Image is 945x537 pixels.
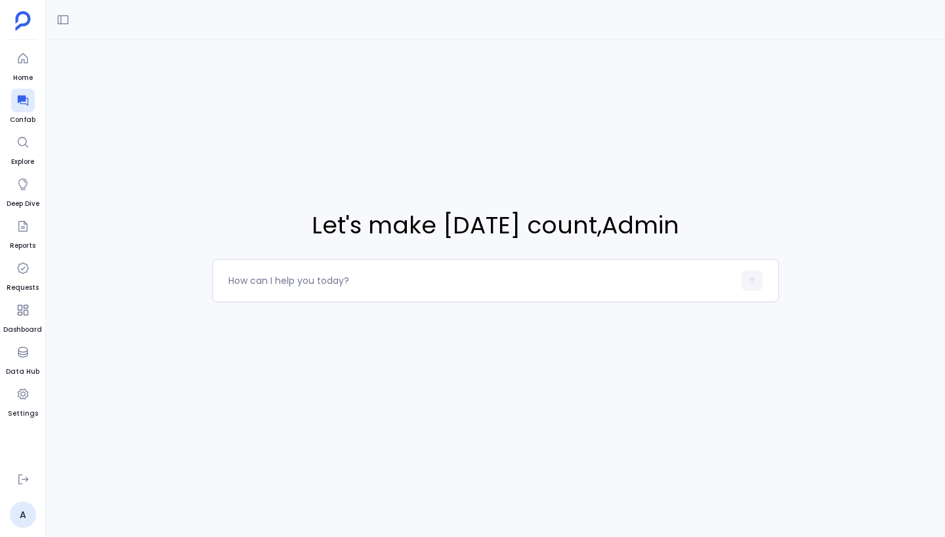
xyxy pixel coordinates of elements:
[6,367,39,377] span: Data Hub
[11,130,35,167] a: Explore
[7,256,39,293] a: Requests
[6,340,39,377] a: Data Hub
[7,283,39,293] span: Requests
[10,241,35,251] span: Reports
[15,11,31,31] img: petavue logo
[10,502,36,528] a: A
[3,325,42,335] span: Dashboard
[10,115,35,125] span: Confab
[3,298,42,335] a: Dashboard
[7,172,39,209] a: Deep Dive
[8,408,38,419] span: Settings
[312,208,679,243] span: Let's make [DATE] count , Admin
[10,89,35,125] a: Confab
[10,214,35,251] a: Reports
[11,47,35,83] a: Home
[11,157,35,167] span: Explore
[7,199,39,209] span: Deep Dive
[8,382,38,419] a: Settings
[11,73,35,83] span: Home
